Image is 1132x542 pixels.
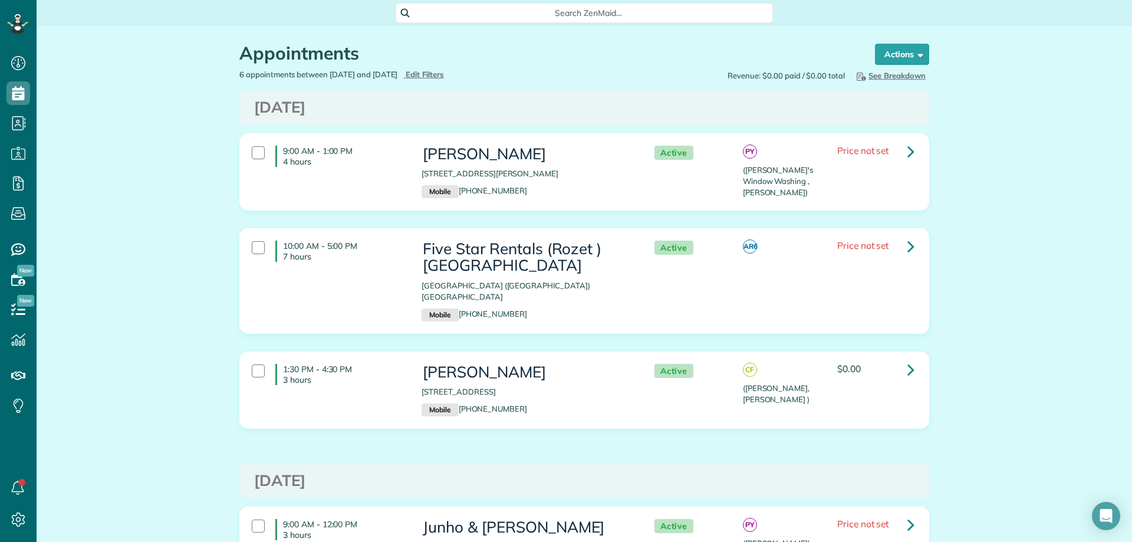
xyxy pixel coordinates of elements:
[17,295,34,307] span: New
[854,71,926,80] span: See Breakdown
[422,519,630,536] h3: Junho & [PERSON_NAME]
[283,251,404,262] p: 7 hours
[743,144,757,159] span: PY
[422,386,630,398] p: [STREET_ADDRESS]
[283,156,404,167] p: 4 hours
[743,239,757,254] span: AR6
[403,70,444,79] a: Edit Filters
[254,99,914,116] h3: [DATE]
[654,146,693,160] span: Active
[422,280,630,303] p: [GEOGRAPHIC_DATA] ([GEOGRAPHIC_DATA]) [GEOGRAPHIC_DATA]
[275,241,404,262] h4: 10:00 AM - 5:00 PM
[406,70,444,79] span: Edit Filters
[275,364,404,385] h4: 1:30 PM - 4:30 PM
[422,309,527,318] a: Mobile[PHONE_NUMBER]
[837,363,861,375] span: $0.00
[422,186,527,195] a: Mobile[PHONE_NUMBER]
[837,239,889,251] span: Price not set
[743,363,757,377] span: CF
[275,146,404,167] h4: 9:00 AM - 1:00 PM
[837,144,889,156] span: Price not set
[743,518,757,532] span: PY
[654,364,693,379] span: Active
[283,530,404,540] p: 3 hours
[422,241,630,274] h3: Five Star Rentals (Rozet ) [GEOGRAPHIC_DATA]
[283,375,404,385] p: 3 hours
[275,519,404,540] h4: 9:00 AM - 12:00 PM
[422,185,458,198] small: Mobile
[654,519,693,534] span: Active
[422,146,630,163] h3: [PERSON_NAME]
[743,165,813,197] span: ([PERSON_NAME]'s Window Washing , [PERSON_NAME])
[851,69,929,82] button: See Breakdown
[1092,502,1120,530] div: Open Intercom Messenger
[254,472,914,490] h3: [DATE]
[231,69,584,80] div: 6 appointments between [DATE] and [DATE]
[422,403,458,416] small: Mobile
[654,241,693,255] span: Active
[743,383,809,404] span: ([PERSON_NAME], [PERSON_NAME] )
[422,364,630,381] h3: [PERSON_NAME]
[422,404,527,413] a: Mobile[PHONE_NUMBER]
[239,44,853,63] h1: Appointments
[837,518,889,530] span: Price not set
[422,308,458,321] small: Mobile
[728,70,845,81] span: Revenue: $0.00 paid / $0.00 total
[875,44,929,65] button: Actions
[422,168,630,179] p: [STREET_ADDRESS][PERSON_NAME]
[17,265,34,277] span: New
